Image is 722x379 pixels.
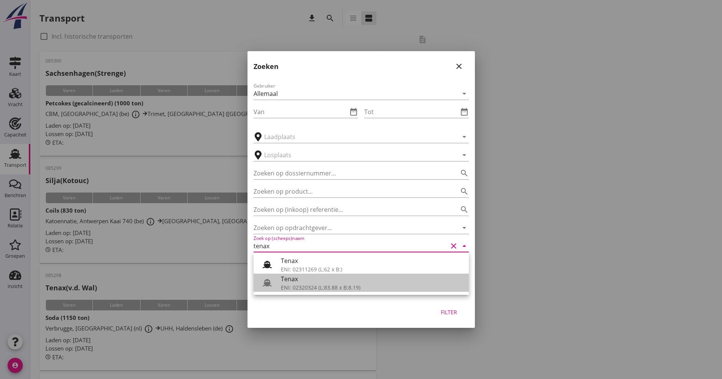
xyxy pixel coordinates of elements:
[254,240,448,252] input: Zoek op (scheeps)naam
[364,106,458,118] input: Tot
[264,131,448,143] input: Laadplaats
[460,150,469,160] i: arrow_drop_down
[454,62,464,71] i: close
[281,265,463,273] div: ENI: 02311269 (L:62 x B:)
[460,187,469,196] i: search
[439,308,460,316] div: Filter
[460,241,469,251] i: arrow_drop_down
[254,185,448,197] input: Zoeken op product...
[460,169,469,178] i: search
[254,106,348,118] input: Van
[449,241,458,251] i: clear
[254,167,448,179] input: Zoeken op dossiernummer...
[281,256,463,265] div: Tenax
[349,107,358,116] i: date_range
[460,89,469,98] i: arrow_drop_down
[281,283,463,291] div: ENI: 02320324 (L:83.88 x B:8.19)
[254,204,448,216] input: Zoeken op (inkoop) referentie…
[254,90,278,97] div: Allemaal
[254,222,448,234] input: Zoeken op opdrachtgever...
[460,132,469,141] i: arrow_drop_down
[264,149,448,161] input: Losplaats
[460,205,469,214] i: search
[460,107,469,116] i: date_range
[460,223,469,232] i: arrow_drop_down
[281,274,463,283] div: Tenax
[254,61,279,72] h2: Zoeken
[432,305,466,319] button: Filter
